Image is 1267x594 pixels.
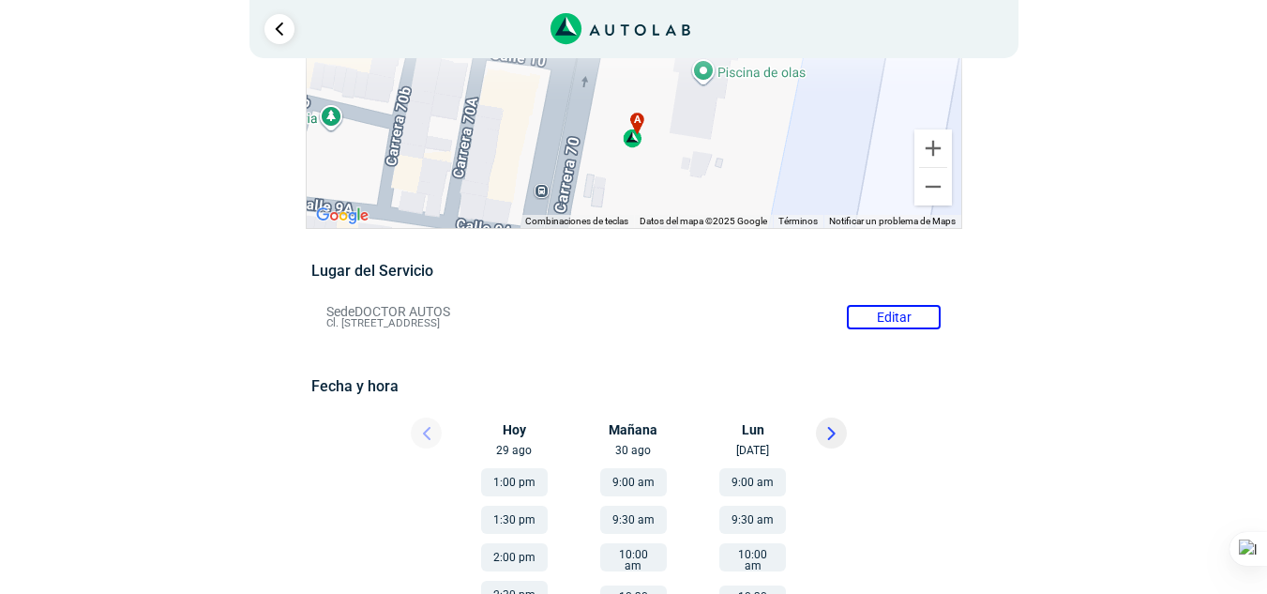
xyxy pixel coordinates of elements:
[633,113,641,129] span: a
[481,506,548,534] button: 1:30 pm
[311,204,373,228] img: Google
[914,129,952,167] button: Ampliar
[311,204,373,228] a: Abre esta zona en Google Maps (se abre en una nueva ventana)
[525,215,628,228] button: Combinaciones de teclas
[719,506,786,534] button: 9:30 am
[829,216,956,226] a: Notificar un problema de Maps
[778,216,818,226] a: Términos (se abre en una nueva pestaña)
[914,168,952,206] button: Reducir
[719,543,786,571] button: 10:00 am
[264,14,294,44] a: Ir al paso anterior
[481,468,548,496] button: 1:00 pm
[719,468,786,496] button: 9:00 am
[311,262,956,280] h5: Lugar del Servicio
[551,19,690,37] a: Link al sitio de autolab
[311,377,956,395] h5: Fecha y hora
[481,543,548,571] button: 2:00 pm
[600,543,667,571] button: 10:00 am
[600,506,667,534] button: 9:30 am
[640,216,767,226] span: Datos del mapa ©2025 Google
[600,468,667,496] button: 9:00 am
